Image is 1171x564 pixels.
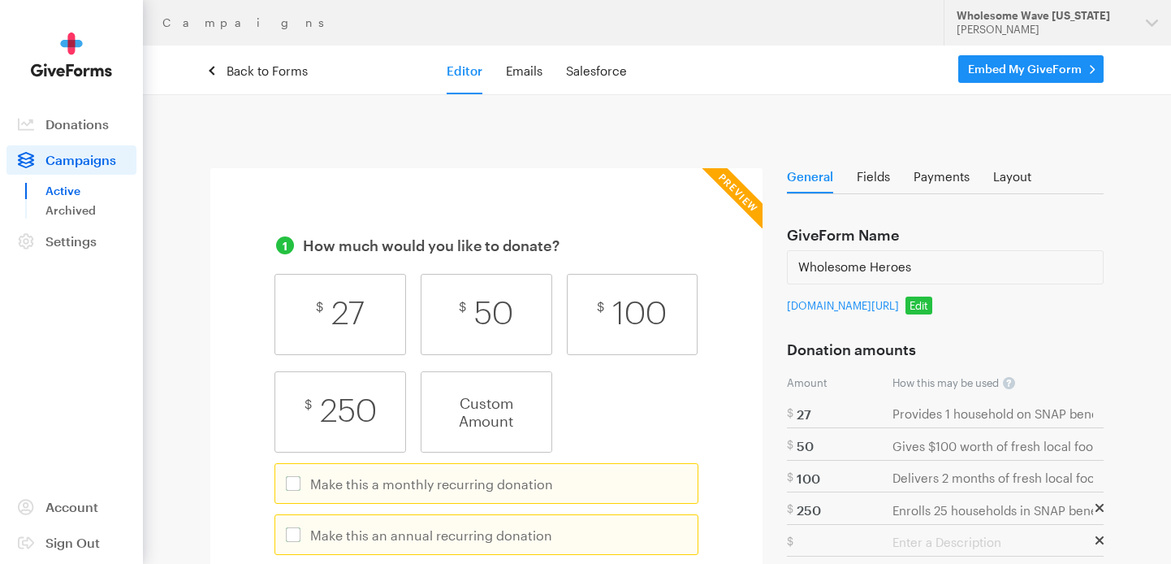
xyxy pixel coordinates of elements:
[597,299,604,314] span: $
[892,407,1093,421] input: Enter a Description
[474,297,513,330] span: 50
[552,236,560,254] span: ?
[958,55,1104,83] a: Embed My GiveForm
[787,378,892,388] p: Amount
[892,439,1093,453] input: Enter a Description
[45,116,109,132] span: Donations
[566,63,627,79] a: Salesforce
[305,397,312,411] span: $
[6,110,136,139] a: Donations
[331,297,365,330] span: 27
[45,152,116,167] span: Campaigns
[310,527,552,543] span: Make this an annual recurring donation
[6,528,136,557] a: Sign Out
[31,33,112,77] img: GiveForms
[276,236,294,254] span: 1
[787,502,793,515] span: $
[787,535,793,548] span: $
[447,63,482,79] a: Editor
[459,299,466,314] span: $
[421,372,551,452] span: Custom Amount
[612,297,667,330] span: 100
[787,228,899,242] h3: GiveForm Name
[787,471,793,484] span: $
[914,170,970,192] a: Payments
[957,23,1133,37] div: [PERSON_NAME]
[320,395,377,427] span: 250
[303,236,551,254] span: How much would you like to donate
[892,536,1093,549] input: Enter a Description
[316,299,323,314] span: $
[45,181,136,201] a: Active
[857,170,890,192] a: Fields
[957,9,1133,23] div: Wholesome Wave [US_STATE]
[45,499,98,514] span: Account
[787,438,793,451] span: $
[787,299,899,312] a: [DOMAIN_NAME][URL]
[45,233,97,249] span: Settings
[787,170,833,193] a: General
[892,471,1093,485] input: Enter a Description
[162,16,342,29] a: Campaigns
[310,476,553,492] span: Make this a monthly recurring donation
[1003,377,1015,389] span: ?
[210,63,308,79] a: Back to Forms
[787,378,1104,390] p: How this may be used
[6,492,136,522] a: Account
[506,63,542,79] a: Emails
[905,297,932,315] a: Edit
[45,201,136,220] a: Archived
[787,406,793,419] span: $
[787,342,916,357] h3: Donation amounts
[45,535,100,550] span: Sign Out
[6,145,136,175] a: Campaigns
[6,227,136,256] a: Settings
[892,503,1093,517] input: Enter a Description
[993,170,1031,192] a: Layout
